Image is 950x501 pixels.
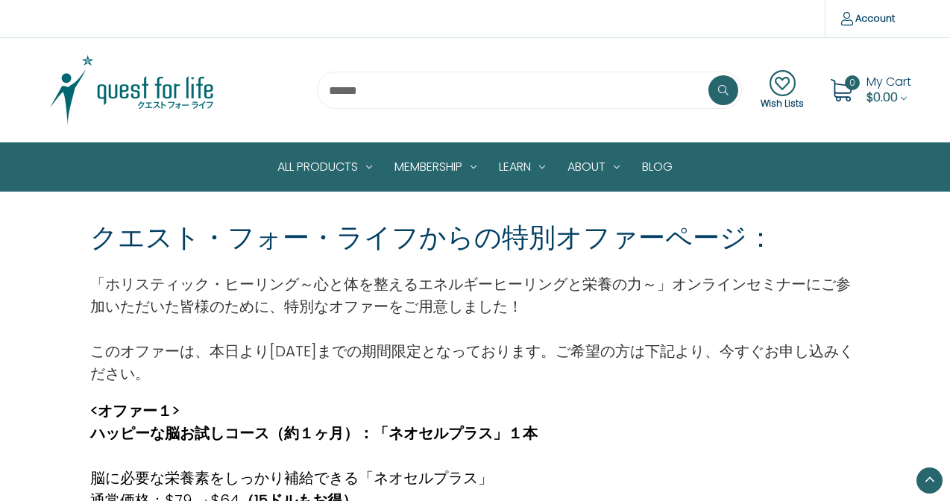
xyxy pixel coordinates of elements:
strong: <オファー１> [90,400,180,421]
strong: ハッピーな脳お試しコース（約１ヶ月）：「ネオセルプラス」１本 [90,423,538,444]
a: All Products [266,143,383,191]
p: このオファーは、本日より[DATE]までの期間限定となっております。ご希望の方は下記より、今すぐお申し込みください。 [90,340,860,385]
span: My Cart [866,73,911,90]
img: Quest Group [39,53,225,127]
p: クエスト・フォー・ライフからの特別オファーページ： [90,218,774,258]
span: 0 [845,75,860,90]
a: About [556,143,631,191]
a: Cart with 0 items [866,73,911,106]
a: Learn [488,143,556,191]
a: Blog [631,143,684,191]
p: 「ホリスティック・ヒーリング～心と体を整えるエネルギーヒーリングと栄養の力～」オンラインセミナーにご参加いただいた皆様のために、特別なオファーをご用意しました！ [90,273,860,318]
p: 脳に必要な栄養素をしっかり補給できる「ネオセルプラス」 [90,467,538,489]
a: Membership [383,143,488,191]
span: $0.00 [866,89,898,106]
a: Wish Lists [761,70,804,110]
